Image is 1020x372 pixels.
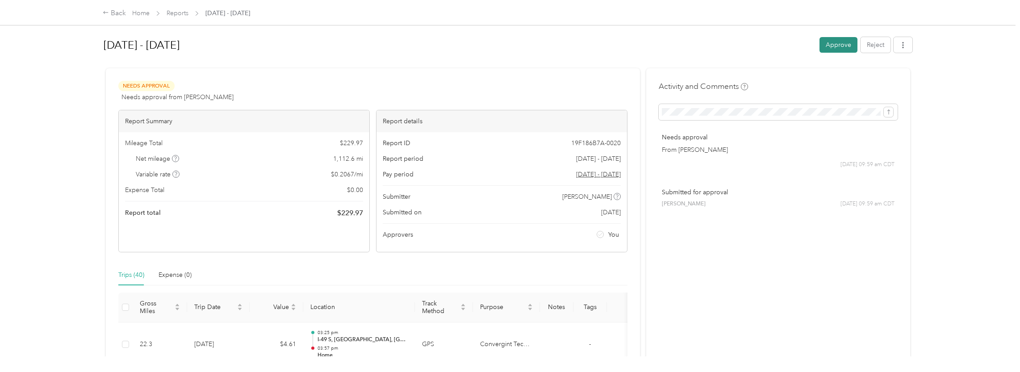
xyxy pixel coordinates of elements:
span: Go to pay period [576,170,621,179]
th: Purpose [473,293,540,322]
span: $ 229.97 [337,208,363,218]
span: $ 229.97 [340,138,363,148]
span: [DATE] 09:59 am CDT [840,161,895,169]
span: Report period [383,154,423,163]
span: Approvers [383,230,413,239]
div: Expense (0) [159,270,192,280]
td: $4.61 [250,322,303,367]
a: Reports [167,9,188,17]
span: caret-down [527,306,533,312]
p: Submitted for approval [662,188,895,197]
span: - [589,340,591,348]
span: [DATE] 09:59 am CDT [840,200,895,208]
span: $ 0.00 [347,185,363,195]
button: Approve [819,37,857,53]
iframe: Everlance-gr Chat Button Frame [970,322,1020,372]
span: caret-up [237,302,242,308]
span: Submitter [383,192,410,201]
span: caret-up [175,302,180,308]
span: Variable rate [136,170,180,179]
div: Back [103,8,126,19]
span: Purpose [480,303,526,311]
p: From [PERSON_NAME] [662,145,895,155]
span: [DATE] - [DATE] [576,154,621,163]
span: Submitted on [383,208,422,217]
th: Location [303,293,415,322]
span: Value [257,303,289,311]
span: Net mileage [136,154,179,163]
span: Needs approval from [PERSON_NAME] [121,92,234,102]
span: Report total [125,208,161,217]
td: Convergint Technologies [473,322,540,367]
span: [DATE] [601,208,621,217]
span: [PERSON_NAME] [662,200,706,208]
span: $ 0.2067 / mi [331,170,363,179]
span: caret-down [291,306,296,312]
span: You [608,230,619,239]
th: Gross Miles [133,293,187,322]
span: Needs Approval [118,81,175,91]
span: 1,112.6 mi [333,154,363,163]
th: Track Method [415,293,473,322]
td: [DATE] [187,322,250,367]
p: Home [318,351,408,359]
span: Track Method [422,300,459,315]
th: Tags [573,293,607,322]
td: 22.3 [133,322,187,367]
span: Trip Date [194,303,235,311]
button: Reject [861,37,890,53]
span: caret-up [527,302,533,308]
th: Value [250,293,303,322]
p: Needs approval [662,133,895,142]
span: Pay period [383,170,414,179]
span: Mileage Total [125,138,163,148]
span: caret-up [460,302,466,308]
p: I-49 S, [GEOGRAPHIC_DATA], [GEOGRAPHIC_DATA] [318,336,408,344]
span: caret-down [460,306,466,312]
span: Expense Total [125,185,164,195]
p: 03:25 pm [318,330,408,336]
a: Home [132,9,150,17]
th: Trip Date [187,293,250,322]
span: 19F186B7A-0020 [571,138,621,148]
p: 03:57 pm [318,345,408,351]
h1: Aug 1 - 31, 2025 [104,34,813,56]
div: Report details [376,110,627,132]
span: caret-down [237,306,242,312]
div: Report Summary [119,110,369,132]
th: Notes [540,293,573,322]
span: [PERSON_NAME] [562,192,612,201]
span: [DATE] - [DATE] [205,8,250,18]
span: caret-down [175,306,180,312]
div: Trips (40) [118,270,144,280]
td: GPS [415,322,473,367]
span: Gross Miles [140,300,173,315]
span: caret-up [291,302,296,308]
span: Report ID [383,138,410,148]
h4: Activity and Comments [659,81,748,92]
